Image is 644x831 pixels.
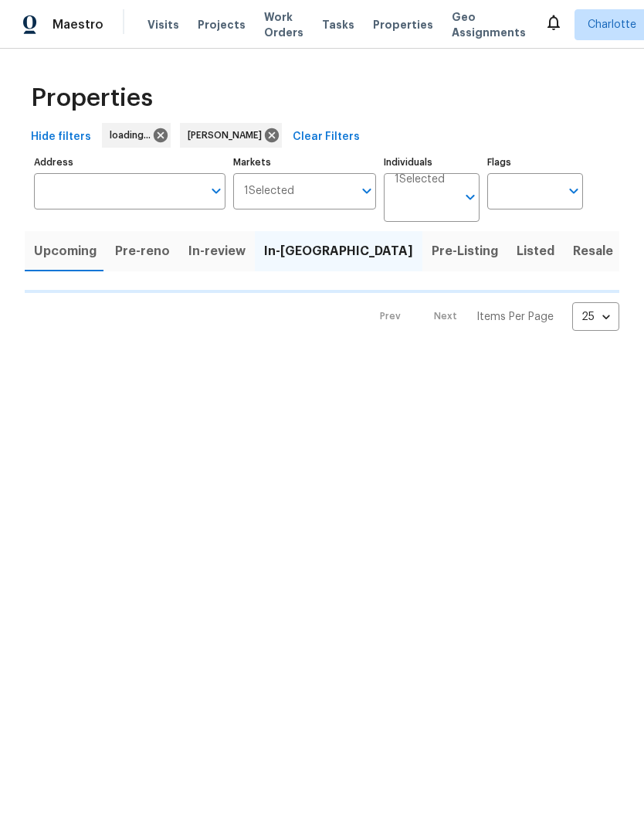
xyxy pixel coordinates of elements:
span: In-review [188,240,246,262]
span: Pre-reno [115,240,170,262]
span: 1 Selected [395,173,445,186]
span: Clear Filters [293,128,360,147]
span: Maestro [53,17,103,32]
div: loading... [102,123,171,148]
span: Work Orders [264,9,303,40]
span: [PERSON_NAME] [188,128,268,143]
span: Upcoming [34,240,97,262]
button: Clear Filters [286,123,366,152]
label: Address [34,158,225,167]
button: Open [459,186,481,208]
span: Resale [573,240,613,262]
span: Visits [147,17,179,32]
div: [PERSON_NAME] [180,123,282,148]
span: loading... [110,128,157,143]
label: Individuals [384,158,480,167]
button: Open [205,180,227,202]
button: Hide filters [25,123,97,152]
button: Open [563,180,585,202]
label: Flags [487,158,583,167]
span: Projects [198,17,246,32]
span: Properties [31,90,153,106]
label: Markets [233,158,377,167]
div: 25 [572,297,619,337]
p: Items Per Page [476,309,554,325]
button: Open [356,180,378,202]
span: Hide filters [31,128,91,147]
span: 1 Selected [244,185,294,198]
span: Properties [373,17,433,32]
span: Geo Assignments [452,9,526,40]
span: Listed [517,240,554,262]
span: Pre-Listing [432,240,498,262]
nav: Pagination Navigation [365,302,619,331]
span: Tasks [322,19,354,30]
span: Charlotte [588,17,636,32]
span: In-[GEOGRAPHIC_DATA] [264,240,413,262]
